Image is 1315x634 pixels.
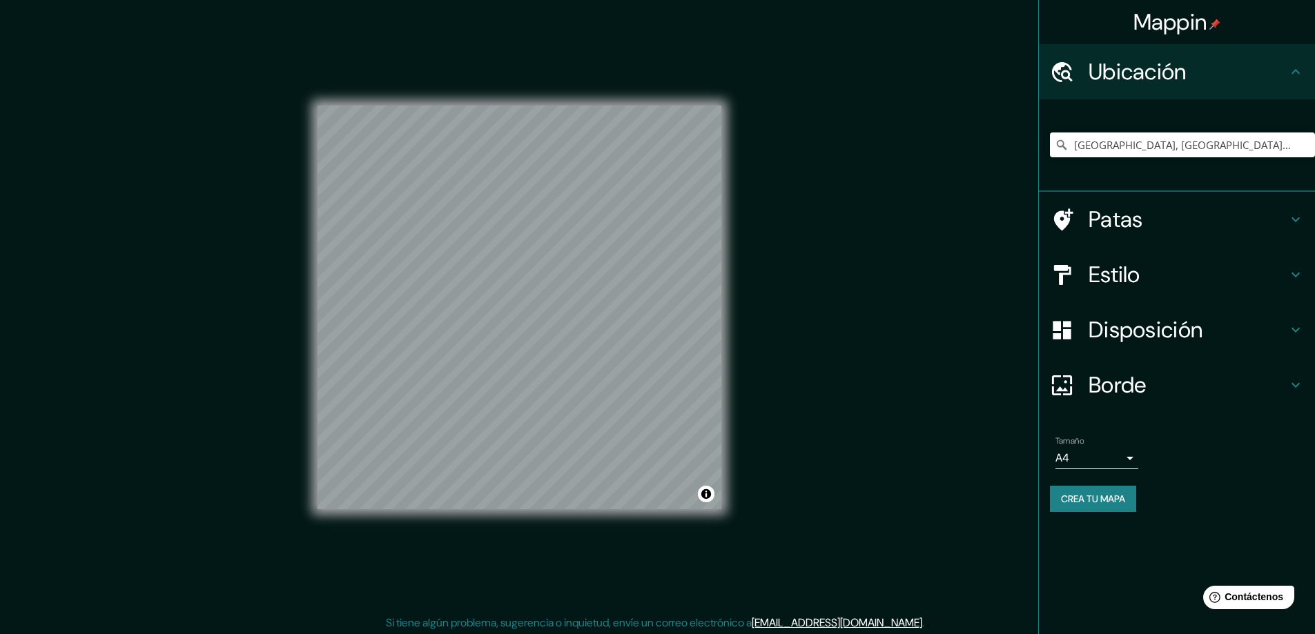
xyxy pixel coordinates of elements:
font: Si tiene algún problema, sugerencia o inquietud, envíe un correo electrónico a [386,615,752,630]
iframe: Lanzador de widgets de ayuda [1192,580,1300,619]
a: [EMAIL_ADDRESS][DOMAIN_NAME] [752,615,922,630]
font: Crea tu mapa [1061,493,1125,505]
font: Tamaño [1055,435,1084,446]
div: Estilo [1039,247,1315,302]
input: Elige tu ciudad o zona [1050,132,1315,157]
font: A4 [1055,450,1069,465]
div: Borde [1039,357,1315,413]
img: pin-icon.png [1209,19,1220,30]
font: . [926,615,929,630]
font: Disposición [1089,315,1202,344]
font: Patas [1089,205,1143,234]
button: Activar o desactivar atribución [698,486,714,502]
div: Patas [1039,192,1315,247]
font: Estilo [1089,260,1140,289]
font: . [924,615,926,630]
font: Mappin [1133,8,1207,37]
div: A4 [1055,447,1138,469]
button: Crea tu mapa [1050,486,1136,512]
font: Ubicación [1089,57,1187,86]
font: . [922,615,924,630]
div: Ubicación [1039,44,1315,99]
canvas: Mapa [318,106,721,509]
font: Borde [1089,370,1147,399]
div: Disposición [1039,302,1315,357]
